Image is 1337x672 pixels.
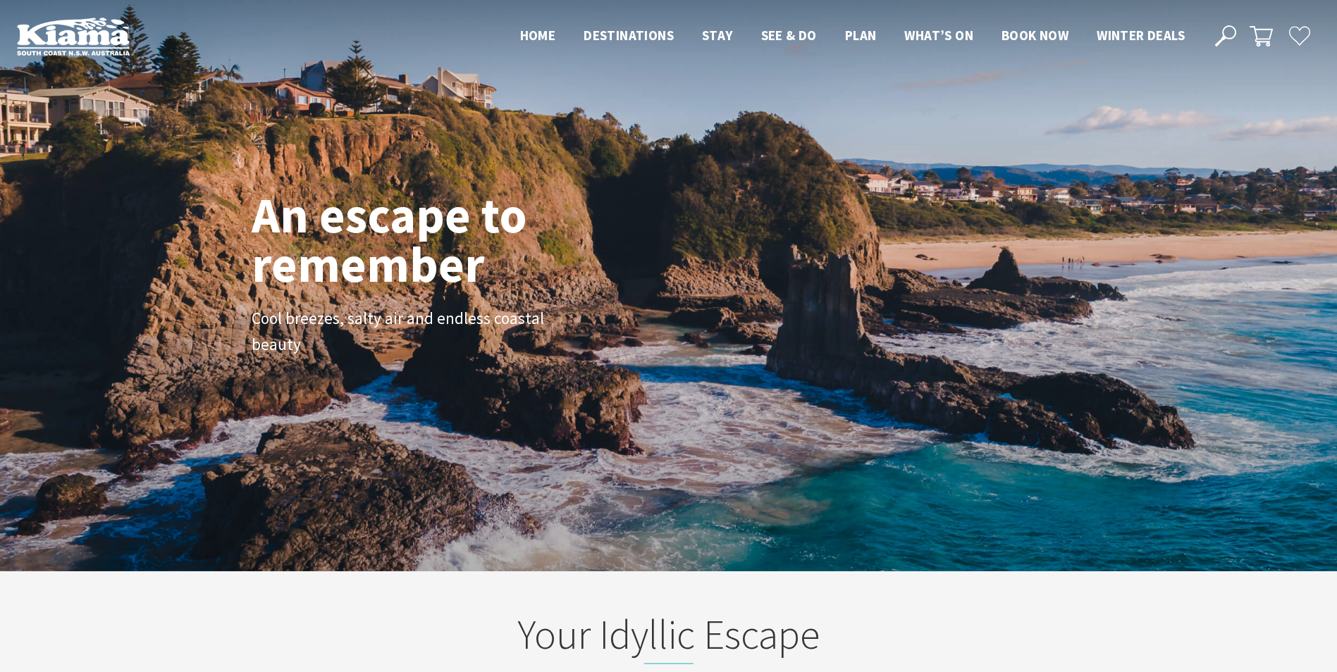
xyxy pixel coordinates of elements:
img: Kiama Logo [17,17,130,56]
h1: An escape to remember [252,191,639,290]
p: Cool breezes, salty air and endless coastal beauty [252,306,569,359]
span: Home [520,27,556,44]
span: Plan [845,27,877,44]
span: Destinations [584,27,674,44]
nav: Main Menu [506,25,1199,48]
span: What’s On [904,27,973,44]
span: See & Do [761,27,817,44]
span: Book now [1002,27,1068,44]
h2: Your Idyllic Escape [393,610,945,665]
span: Stay [702,27,733,44]
span: Winter Deals [1097,27,1185,44]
